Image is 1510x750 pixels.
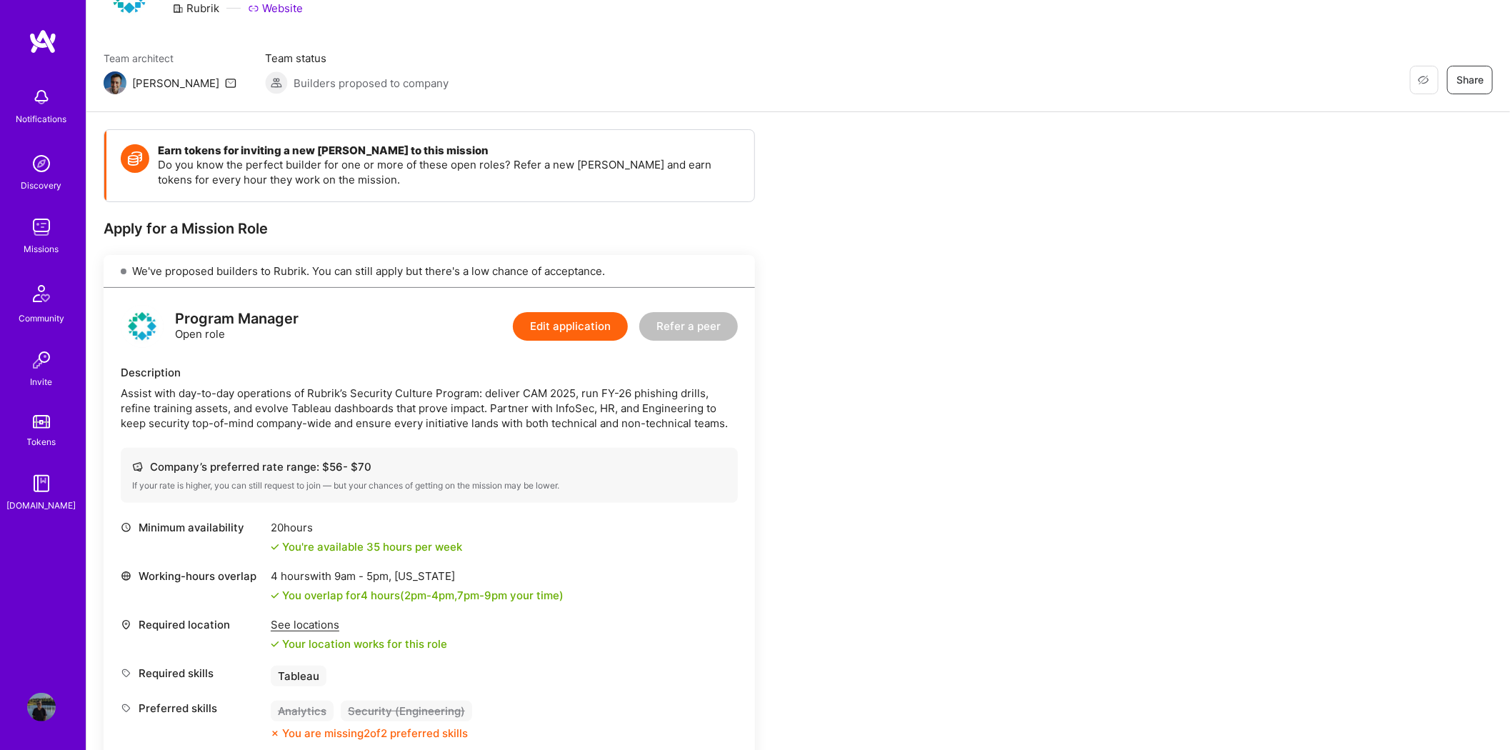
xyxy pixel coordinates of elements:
[1447,66,1493,94] button: Share
[271,617,447,632] div: See locations
[104,255,755,288] div: We've proposed builders to Rubrik. You can still apply but there's a low chance of acceptance.
[175,311,299,341] div: Open role
[271,701,334,721] div: Analytics
[271,520,462,535] div: 20 hours
[27,213,56,241] img: teamwork
[24,276,59,311] img: Community
[121,144,149,173] img: Token icon
[132,461,143,472] i: icon Cash
[121,666,264,681] div: Required skills
[121,522,131,533] i: icon Clock
[225,77,236,89] i: icon Mail
[21,178,62,193] div: Discovery
[27,434,56,449] div: Tokens
[172,1,219,16] div: Rubrik
[282,588,564,603] div: You overlap for 4 hours ( your time)
[513,312,628,341] button: Edit application
[132,480,726,491] div: If your rate is higher, you can still request to join — but your chances of getting on the missio...
[1418,74,1429,86] i: icon EyeClosed
[27,469,56,498] img: guide book
[454,589,457,602] span: ,
[7,498,76,513] div: [DOMAIN_NAME]
[457,589,507,602] span: 7pm - 9pm
[31,374,53,389] div: Invite
[271,591,279,600] i: icon Check
[27,83,56,111] img: bell
[16,111,67,126] div: Notifications
[19,311,64,326] div: Community
[121,386,738,431] div: Assist with day-to-day operations of Rubrik’s Security Culture Program: deliver CAM 2025, run FY-...
[248,1,303,16] a: Website
[121,701,264,716] div: Preferred skills
[121,619,131,630] i: icon Location
[27,693,56,721] img: User Avatar
[331,569,394,583] span: 9am - 5pm ,
[33,415,50,429] img: tokens
[271,543,279,551] i: icon Check
[271,539,462,554] div: You're available 35 hours per week
[24,693,59,721] a: User Avatar
[639,312,738,341] button: Refer a peer
[104,51,236,66] span: Team architect
[271,569,564,584] div: 4 hours with [US_STATE]
[24,241,59,256] div: Missions
[132,76,219,91] div: [PERSON_NAME]
[121,569,264,584] div: Working-hours overlap
[1456,73,1484,87] span: Share
[27,149,56,178] img: discovery
[175,311,299,326] div: Program Manager
[172,3,184,14] i: icon CompanyGray
[294,76,449,91] span: Builders proposed to company
[121,365,738,380] div: Description
[271,640,279,649] i: icon Check
[104,219,755,238] div: Apply for a Mission Role
[158,157,740,187] p: Do you know the perfect builder for one or more of these open roles? Refer a new [PERSON_NAME] an...
[265,71,288,94] img: Builders proposed to company
[121,617,264,632] div: Required location
[132,459,726,474] div: Company’s preferred rate range: $ 56 - $ 70
[404,589,454,602] span: 2pm - 4pm
[121,703,131,714] i: icon Tag
[341,701,472,721] div: Security (Engineering)
[27,346,56,374] img: Invite
[121,668,131,679] i: icon Tag
[104,71,126,94] img: Team Architect
[271,636,447,651] div: Your location works for this role
[271,666,326,686] div: Tableau
[271,729,279,738] i: icon CloseOrange
[282,726,468,741] div: You are missing 2 of 2 preferred skills
[158,144,740,157] h4: Earn tokens for inviting a new [PERSON_NAME] to this mission
[121,571,131,581] i: icon World
[121,305,164,348] img: logo
[29,29,57,54] img: logo
[121,520,264,535] div: Minimum availability
[265,51,449,66] span: Team status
